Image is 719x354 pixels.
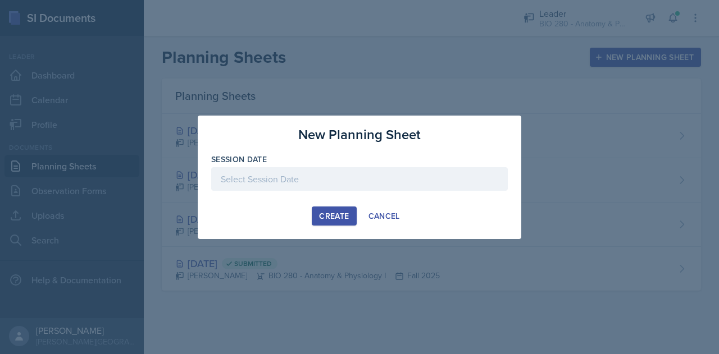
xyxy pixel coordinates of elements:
div: Cancel [368,212,400,220]
label: Session Date [211,154,267,165]
h3: New Planning Sheet [298,125,421,145]
button: Create [312,206,356,226]
div: Create [319,212,349,220]
button: Cancel [361,206,407,226]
